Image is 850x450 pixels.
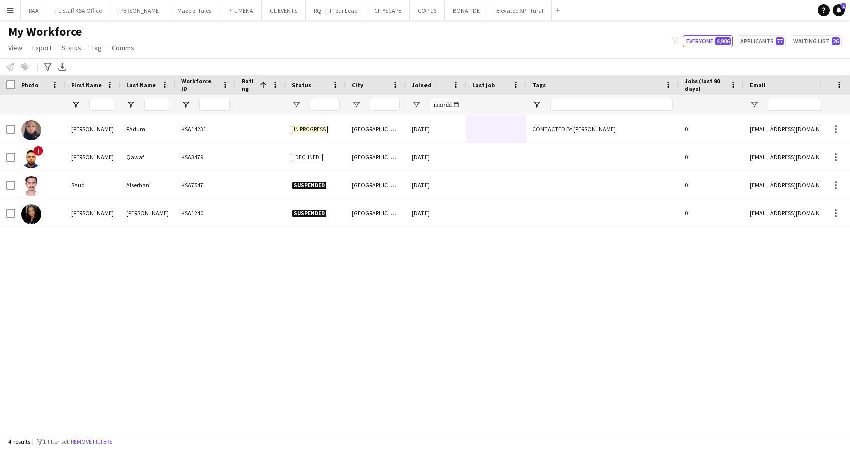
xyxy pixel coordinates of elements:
button: FL Staff KSA Office [47,1,110,20]
app-action-btn: Advanced filters [42,61,54,73]
a: Status [58,41,85,54]
input: Status Filter Input [310,99,340,111]
img: Mahmoud Qawaf [21,148,41,168]
span: View [8,43,22,52]
div: 0 [679,199,744,227]
span: Joined [412,81,432,89]
input: First Name Filter Input [89,99,114,111]
span: Tags [532,81,546,89]
div: [DATE] [406,143,466,171]
div: FAdum [120,115,175,143]
span: In progress [292,126,328,133]
span: Suspended [292,182,327,189]
button: [PERSON_NAME] [110,1,169,20]
span: 4,906 [715,37,731,45]
span: Last job [472,81,495,89]
button: PFL MENA [220,1,262,20]
div: KSA3479 [175,143,236,171]
button: Open Filter Menu [126,100,135,109]
span: Last Name [126,81,156,89]
a: Comms [108,41,138,54]
app-action-btn: Export XLSX [56,61,68,73]
a: Export [28,41,56,54]
div: CONTACTED BY [PERSON_NAME] [526,115,679,143]
span: 1 [841,3,846,9]
span: First Name [71,81,102,89]
span: 1 filter set [43,438,69,445]
div: 0 [679,171,744,199]
button: Open Filter Menu [532,100,541,109]
span: Workforce ID [181,77,218,92]
button: RQ - FII Tour Lead [306,1,366,20]
span: Jobs (last 90 days) [685,77,726,92]
button: BONAFIDE [445,1,488,20]
button: RAA [21,1,47,20]
button: Open Filter Menu [352,100,361,109]
button: CITYSCAPE [366,1,410,20]
span: City [352,81,363,89]
div: 0 [679,143,744,171]
input: Workforce ID Filter Input [199,99,230,111]
a: View [4,41,26,54]
div: Saud [65,171,120,199]
span: Status [62,43,81,52]
button: Elevated XP - Tural [488,1,552,20]
div: Qawaf [120,143,175,171]
span: ! [33,146,43,156]
span: Declined [292,154,323,161]
a: Tag [87,41,106,54]
button: Maze of Tales [169,1,220,20]
button: Open Filter Menu [412,100,421,109]
input: City Filter Input [370,99,400,111]
span: Status [292,81,311,89]
button: Applicants77 [737,35,786,47]
button: COP 16 [410,1,445,20]
div: KSA7547 [175,171,236,199]
button: Waiting list26 [790,35,842,47]
span: 77 [776,37,784,45]
button: Open Filter Menu [750,100,759,109]
img: Senait Zemichael [21,204,41,224]
span: Comms [112,43,134,52]
input: Tags Filter Input [550,99,673,111]
span: Photo [21,81,38,89]
div: KSA1240 [175,199,236,227]
div: [PERSON_NAME] [65,115,120,143]
span: Suspended [292,210,327,217]
span: My Workforce [8,24,82,39]
div: [PERSON_NAME] [120,199,175,227]
button: Open Filter Menu [292,100,301,109]
div: [DATE] [406,171,466,199]
span: Email [750,81,766,89]
button: GL EVENTS [262,1,306,20]
button: Remove filters [69,436,114,447]
div: [PERSON_NAME] [65,199,120,227]
div: [DATE] [406,199,466,227]
button: Everyone4,906 [683,35,733,47]
span: Export [32,43,52,52]
div: [GEOGRAPHIC_DATA] [346,143,406,171]
input: Joined Filter Input [430,99,460,111]
input: Last Name Filter Input [144,99,169,111]
a: 1 [833,4,845,16]
span: Rating [242,77,256,92]
button: Open Filter Menu [71,100,80,109]
img: Saud Alserhani [21,176,41,196]
div: [GEOGRAPHIC_DATA] [346,171,406,199]
div: [GEOGRAPHIC_DATA] [346,199,406,227]
div: [PERSON_NAME] [65,143,120,171]
div: 0 [679,115,744,143]
div: KSA14231 [175,115,236,143]
img: Faduma FAdum [21,120,41,140]
div: Alserhani [120,171,175,199]
button: Open Filter Menu [181,100,190,109]
div: [GEOGRAPHIC_DATA] [346,115,406,143]
span: 26 [832,37,840,45]
div: [DATE] [406,115,466,143]
span: Tag [91,43,102,52]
